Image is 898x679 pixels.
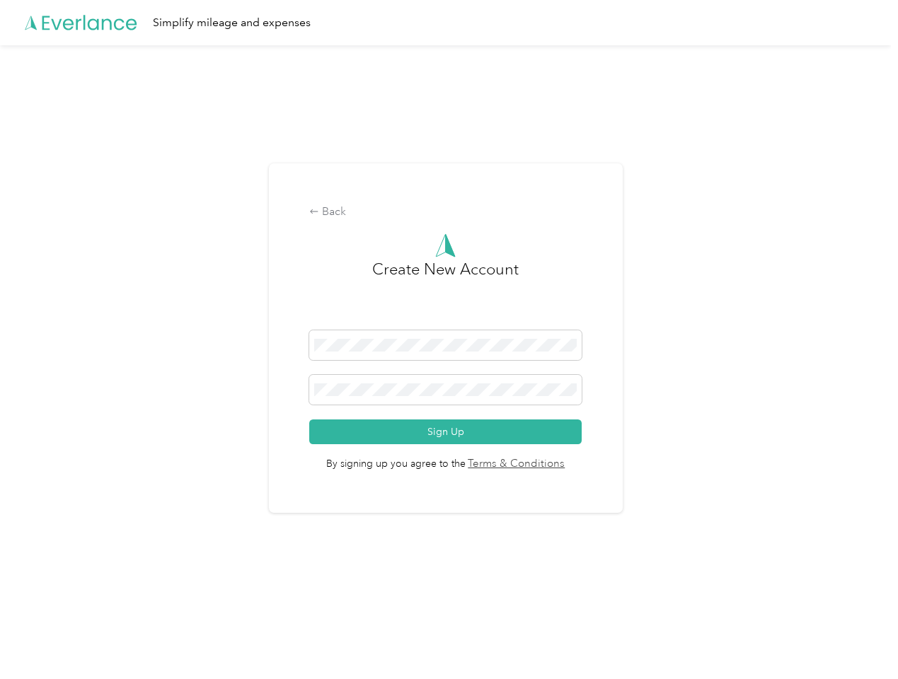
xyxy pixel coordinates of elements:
[309,444,582,472] span: By signing up you agree to the
[309,204,582,221] div: Back
[309,419,582,444] button: Sign Up
[466,456,565,472] a: Terms & Conditions
[372,257,519,330] h3: Create New Account
[153,14,311,32] div: Simplify mileage and expenses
